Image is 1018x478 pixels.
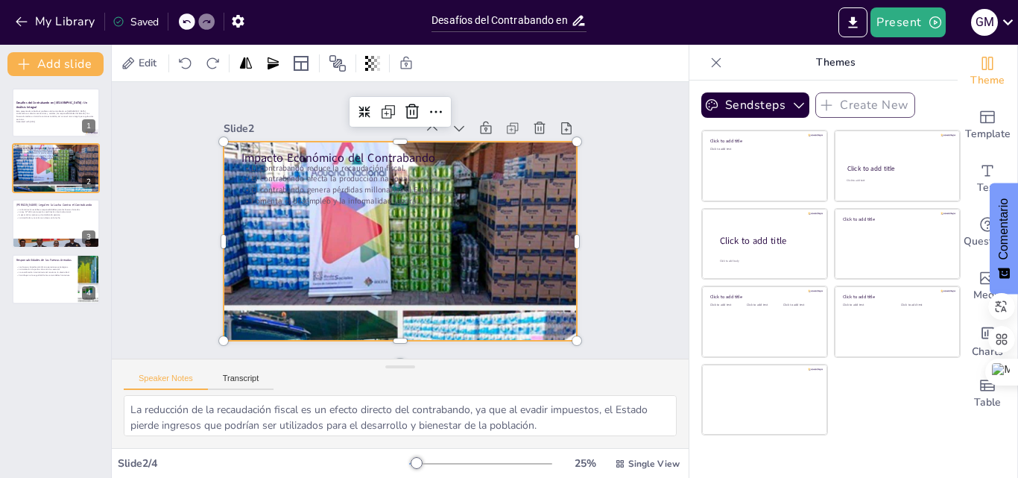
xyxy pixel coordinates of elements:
span: Theme [970,72,1005,89]
p: La instalación de puntos de control es esencial. [16,268,74,271]
p: El contrabando afecta la producción nacional. [252,142,566,218]
span: Edit [136,56,159,70]
p: La interdicción y sanción son claves en la lucha. [16,216,95,219]
p: Fomenta el desempleo y la informalidad laboral. [247,163,561,240]
div: Get real-time input from your audience [958,206,1017,260]
div: 25 % [567,456,603,471]
div: 2 [82,175,95,189]
p: Responsabilidades de las Fuerzas Armadas [16,258,74,262]
div: Click to add title [720,235,815,248]
span: Position [329,54,347,72]
span: Template [965,126,1011,142]
p: A pesar de los avances, el contrabando persiste. [16,213,95,216]
div: 3 [12,199,100,248]
div: Click to add title [843,294,949,300]
p: Impacto Económico del Contrabando [16,145,95,150]
div: Click to add text [710,304,744,307]
p: Generated with [URL] [16,121,95,124]
button: Export to PowerPoint [838,7,867,37]
span: Charts [972,344,1003,360]
button: Present [870,7,945,37]
div: 3 [82,230,95,244]
button: Create New [815,92,915,118]
div: Add ready made slides [958,98,1017,152]
div: Add images, graphics, shapes or video [958,260,1017,313]
div: Click to add text [901,304,948,307]
strong: Desafíos del Contrabando en [GEOGRAPHIC_DATA]: Un Análisis Integral [16,101,87,110]
p: [PERSON_NAME] Legal en la Lucha Contra el Contrabando [16,203,95,207]
div: Saved [113,15,159,29]
div: Click to add text [843,304,890,307]
div: Click to add text [847,179,946,183]
div: 4 [82,286,95,300]
p: El contrabando afecta la producción nacional. [16,151,95,154]
span: Media [973,287,1002,304]
span: Single View [628,458,680,470]
div: Add text boxes [958,152,1017,206]
div: Click to add title [710,294,817,300]
button: My Library [11,10,101,34]
button: g m [971,7,998,37]
div: Click to add title [710,138,817,144]
div: Layout [289,51,313,75]
p: El contrabando reduce la recaudación fiscal. [16,148,95,151]
p: El contrabando genera pérdidas millonarias al Estado. [250,152,563,229]
div: Slide 2 / 4 [118,456,409,471]
font: Comentario [997,198,1010,260]
div: Add a table [958,367,1017,421]
p: Themes [728,45,943,81]
button: Transcript [208,374,274,390]
p: Contribuyen a la seguridad de las comunidades fronterizas. [16,274,74,277]
div: Click to add title [843,216,949,221]
p: La Ley N.º 1053 promueve la coordinación interinstitucional. [16,211,95,214]
p: El contrabando reduce la recaudación fiscal. [254,130,568,207]
p: El contrabando genera pérdidas millonarias al Estado. [16,154,95,157]
div: Click to add text [747,304,780,307]
div: 1 [82,119,95,133]
textarea: La reducción de la recaudación fiscal es un efecto directo del contrabando, ya que al evadir impu... [124,395,677,436]
span: Table [974,394,1001,411]
button: Add slide [7,52,104,76]
div: Click to add body [720,260,814,263]
div: Change the overall theme [958,45,1017,98]
p: Fomenta el desempleo y la informalidad laboral. [16,157,95,160]
div: 2 [12,143,100,192]
div: Click to add text [783,304,817,307]
div: Click to add title [847,164,946,173]
p: Esta presentación aborda el problema del contrabando en [GEOGRAPHIC_DATA], analizando sus efectos... [16,110,95,121]
div: g m [971,9,998,36]
button: Sendsteps [701,92,809,118]
div: Click to add text [710,148,817,151]
p: Las Fuerzas Armadas planifican operaciones estratégicas. [16,265,74,268]
div: Slide 2 [245,87,437,140]
p: La Constitución establece responsabilidades para las Fuerzas Armadas. [16,208,95,211]
div: Add charts and graphs [958,313,1017,367]
span: Text [977,180,998,196]
input: Insert title [431,10,571,31]
button: Speaker Notes [124,374,208,390]
p: La coordinación interinstitucional maximiza la efectividad. [16,271,74,274]
div: 4 [12,254,100,304]
button: Comentarios - Mostrar encuesta [990,183,1018,295]
p: Impacto Económico del Contrabando [256,119,570,201]
span: Questions [964,233,1012,250]
div: 1 [12,88,100,137]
